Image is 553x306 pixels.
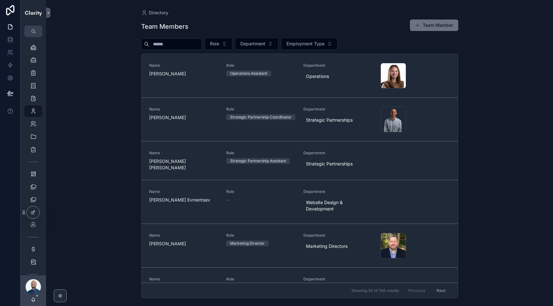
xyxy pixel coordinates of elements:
a: Name[PERSON_NAME] EvmentsevRole--DepartmentWebsite Design & Development [141,180,458,224]
span: Department [303,63,373,68]
span: Strategic Partnerships [306,161,353,167]
span: Role [226,277,296,282]
span: -- [226,197,230,203]
span: Name [149,63,219,68]
span: Role [226,189,296,194]
span: Department [303,189,373,194]
a: Strategic Partnerships [303,159,355,168]
span: Department [303,233,373,238]
span: Name [149,189,219,194]
span: [PERSON_NAME] [PERSON_NAME] [149,158,219,171]
a: Strategic Partnerships [303,116,355,125]
span: Showing 30 of 106 results [351,288,399,293]
div: Strategic Partnership Coordinator [230,114,292,120]
span: Operations [306,73,329,80]
span: Role [226,107,296,112]
span: [PERSON_NAME] [149,114,219,121]
a: Name[PERSON_NAME] [PERSON_NAME]RoleStrategic Partnership AssistantDepartmentStrategic Partnerships [141,141,458,180]
a: Name[PERSON_NAME]RoleMarketing DirectorDepartmentMarketing Directors [141,224,458,267]
span: Directory [149,10,168,16]
span: Name [149,277,219,282]
span: Employment Type [286,41,325,47]
button: Select Button [204,38,232,50]
span: Name [149,107,219,112]
button: Select Button [235,38,278,50]
span: Role [226,63,296,68]
div: Marketing Director [230,241,265,246]
span: Strategic Partnerships [306,117,353,123]
span: [PERSON_NAME] [149,71,219,77]
span: [PERSON_NAME] Evmentsev [149,197,219,203]
a: Name[PERSON_NAME]RoleOperations AssistantDepartmentOperations [141,54,458,97]
span: Role [226,150,296,156]
span: Role [226,233,296,238]
img: App logo [24,8,42,18]
button: Select Button [281,38,338,50]
span: Marketing Directors [306,243,348,249]
span: Department [303,277,373,282]
iframe: Spotlight [1,31,12,42]
div: Strategic Partnership Assistant [230,158,286,164]
span: Department [240,41,265,47]
span: Department [303,150,373,156]
span: Role [210,41,219,47]
a: Website Design & Development [303,198,370,213]
a: Name[PERSON_NAME]RoleStrategic Partnership CoordinatorDepartmentStrategic Partnerships [141,97,458,141]
a: Directory [141,10,168,16]
div: scrollable content [20,37,46,275]
a: Marketing Directors [303,242,350,251]
span: Name [149,233,219,238]
button: Team Member [410,19,458,31]
div: Operations Assistant [230,71,267,76]
a: Operations [303,72,332,81]
span: Name [149,150,219,156]
span: Department [303,107,373,112]
span: Website Design & Development [306,199,368,212]
span: [PERSON_NAME] [149,241,219,247]
h1: Team Members [141,22,188,31]
button: Next [432,286,450,295]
